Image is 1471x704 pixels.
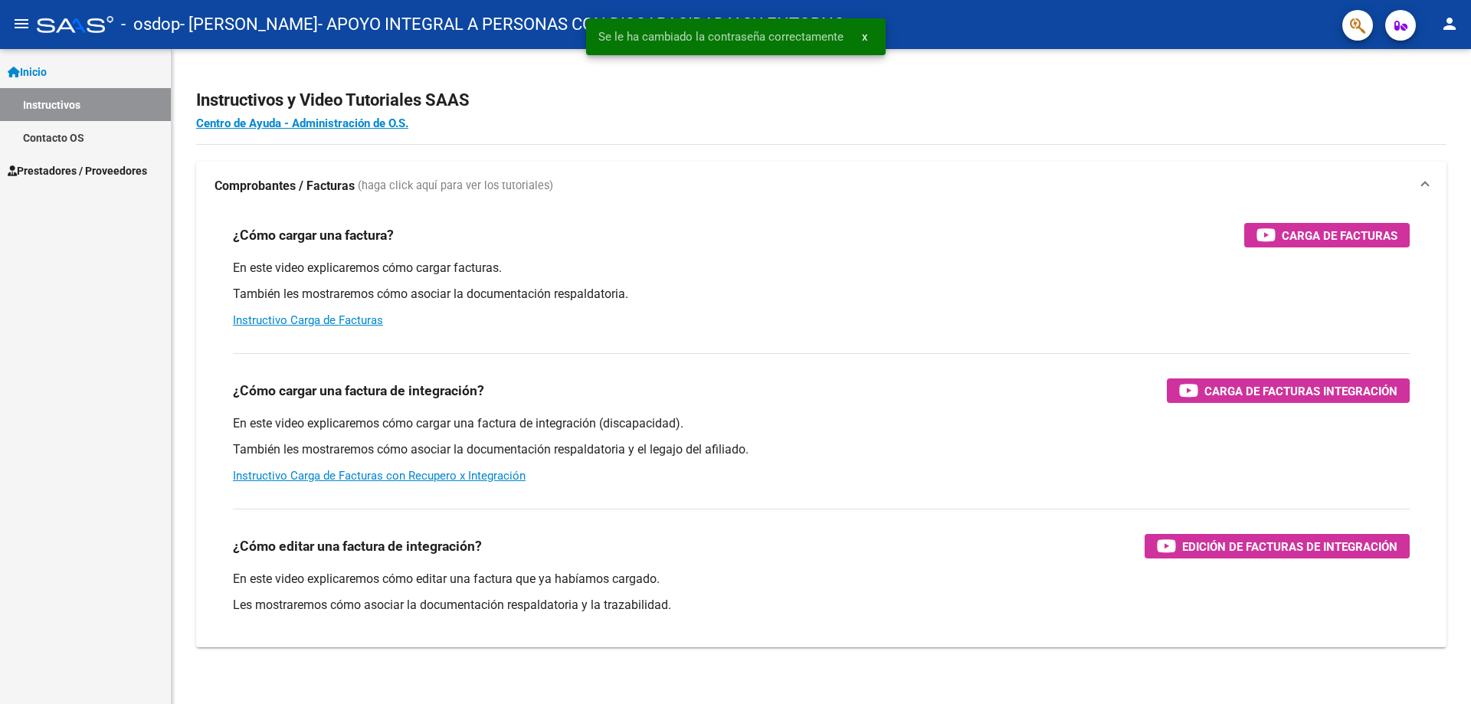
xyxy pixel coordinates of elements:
p: En este video explicaremos cómo cargar facturas. [233,260,1410,277]
p: También les mostraremos cómo asociar la documentación respaldatoria. [233,286,1410,303]
iframe: Intercom live chat [1419,652,1456,689]
a: Instructivo Carga de Facturas con Recupero x Integración [233,469,526,483]
a: Centro de Ayuda - Administración de O.S. [196,116,408,130]
span: Carga de Facturas [1282,226,1397,245]
span: x [862,30,867,44]
span: - [PERSON_NAME]- APOYO INTEGRAL A PERSONAS CON DISCAPACIDAD Y SU ENTORNO- [180,8,850,41]
span: Edición de Facturas de integración [1182,537,1397,556]
h2: Instructivos y Video Tutoriales SAAS [196,86,1446,115]
span: Se le ha cambiado la contraseña correctamente [598,29,844,44]
button: x [850,23,880,51]
button: Edición de Facturas de integración [1145,534,1410,558]
span: Carga de Facturas Integración [1204,381,1397,401]
strong: Comprobantes / Facturas [215,178,355,195]
span: - osdop [121,8,180,41]
p: También les mostraremos cómo asociar la documentación respaldatoria y el legajo del afiliado. [233,441,1410,458]
mat-expansion-panel-header: Comprobantes / Facturas (haga click aquí para ver los tutoriales) [196,162,1446,211]
span: Prestadores / Proveedores [8,162,147,179]
h3: ¿Cómo cargar una factura de integración? [233,380,484,401]
button: Carga de Facturas [1244,223,1410,247]
p: En este video explicaremos cómo cargar una factura de integración (discapacidad). [233,415,1410,432]
span: Inicio [8,64,47,80]
p: Les mostraremos cómo asociar la documentación respaldatoria y la trazabilidad. [233,597,1410,614]
p: En este video explicaremos cómo editar una factura que ya habíamos cargado. [233,571,1410,588]
h3: ¿Cómo editar una factura de integración? [233,535,482,557]
span: (haga click aquí para ver los tutoriales) [358,178,553,195]
a: Instructivo Carga de Facturas [233,313,383,327]
h3: ¿Cómo cargar una factura? [233,224,394,246]
mat-icon: menu [12,15,31,33]
div: Comprobantes / Facturas (haga click aquí para ver los tutoriales) [196,211,1446,647]
mat-icon: person [1440,15,1459,33]
button: Carga de Facturas Integración [1167,378,1410,403]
